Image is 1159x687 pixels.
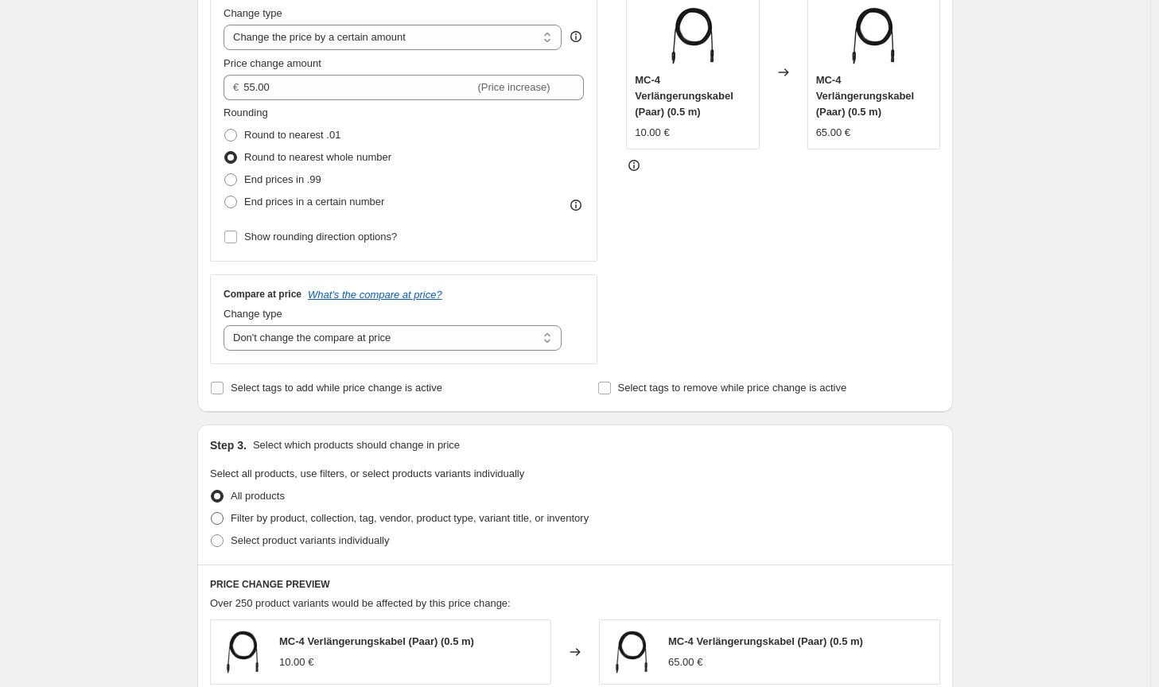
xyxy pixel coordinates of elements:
span: MC-4 Verlängerungskabel (Paar) (0.5 m) [816,74,915,118]
span: MC-4 Verlängerungskabel (Paar) (0.5 m) [668,635,863,647]
span: Change type [224,7,282,19]
span: Select tags to remove while price change is active [618,382,847,394]
p: Select which products should change in price [253,437,460,453]
div: 65.00 € [816,125,850,141]
span: Select product variants individually [231,534,389,546]
span: Round to nearest whole number [244,151,391,163]
span: Rounding [224,107,268,118]
h2: Step 3. [210,437,247,453]
span: End prices in .99 [244,173,321,185]
span: End prices in a certain number [244,196,384,208]
span: Over 250 product variants would be affected by this price change: [210,597,511,609]
span: Round to nearest .01 [244,129,340,141]
span: MC-4 Verlängerungskabel (Paar) (0.5 m) [635,74,733,118]
img: kabel.3_1_80x.webp [219,628,266,676]
input: -10.00 [243,75,474,100]
div: help [568,29,584,45]
img: kabel.3_1_80x.webp [842,4,905,68]
span: € [233,81,239,93]
span: Change type [224,308,282,320]
span: Filter by product, collection, tag, vendor, product type, variant title, or inventory [231,512,589,524]
span: (Price increase) [478,81,550,93]
span: Price change amount [224,57,321,69]
span: Select tags to add while price change is active [231,382,442,394]
span: All products [231,490,285,502]
h6: PRICE CHANGE PREVIEW [210,578,940,591]
h3: Compare at price [224,288,301,301]
div: 10.00 € [279,654,313,670]
div: 65.00 € [668,654,702,670]
span: Show rounding direction options? [244,231,397,243]
img: kabel.3_1_80x.webp [608,628,655,676]
button: What's the compare at price? [308,289,442,301]
img: kabel.3_1_80x.webp [661,4,725,68]
span: Select all products, use filters, or select products variants individually [210,468,524,479]
div: 10.00 € [635,125,669,141]
span: MC-4 Verlängerungskabel (Paar) (0.5 m) [279,635,474,647]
